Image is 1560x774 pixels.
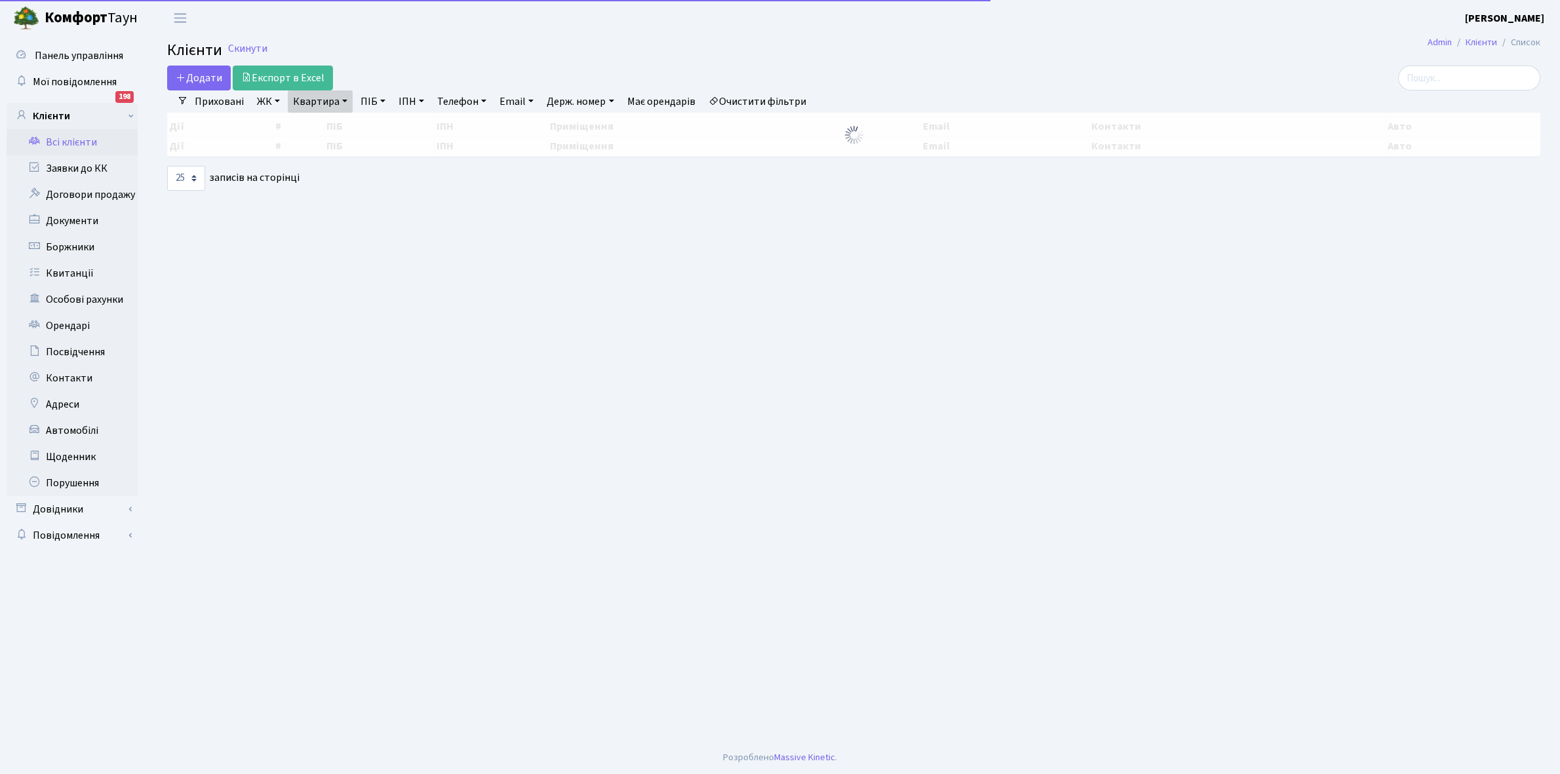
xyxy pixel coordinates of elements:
[167,166,205,191] select: записів на сторінці
[1497,35,1540,50] li: Список
[1465,10,1544,26] a: [PERSON_NAME]
[7,129,138,155] a: Всі клієнти
[35,48,123,63] span: Панель управління
[541,90,619,113] a: Держ. номер
[1465,11,1544,26] b: [PERSON_NAME]
[7,103,138,129] a: Клієнти
[228,43,267,55] a: Скинути
[703,90,811,113] a: Очистити фільтри
[432,90,492,113] a: Телефон
[45,7,107,28] b: Комфорт
[167,166,300,191] label: записів на сторінці
[164,7,197,29] button: Переключити навігацію
[13,5,39,31] img: logo.png
[7,496,138,522] a: Довідники
[355,90,391,113] a: ПІБ
[844,125,865,145] img: Обробка...
[7,208,138,234] a: Документи
[7,522,138,549] a: Повідомлення
[115,91,134,103] div: 198
[7,470,138,496] a: Порушення
[622,90,701,113] a: Має орендарів
[233,66,333,90] a: Експорт в Excel
[1466,35,1497,49] a: Клієнти
[167,66,231,90] a: Додати
[393,90,429,113] a: ІПН
[7,155,138,182] a: Заявки до КК
[7,365,138,391] a: Контакти
[33,75,117,89] span: Мої повідомлення
[1408,29,1560,56] nav: breadcrumb
[252,90,285,113] a: ЖК
[189,90,249,113] a: Приховані
[7,444,138,470] a: Щоденник
[45,7,138,29] span: Таун
[723,750,837,765] div: Розроблено .
[774,750,835,764] a: Massive Kinetic
[1398,66,1540,90] input: Пошук...
[7,43,138,69] a: Панель управління
[7,234,138,260] a: Боржники
[494,90,539,113] a: Email
[7,339,138,365] a: Посвідчення
[7,313,138,339] a: Орендарі
[7,260,138,286] a: Квитанції
[167,39,222,62] span: Клієнти
[1428,35,1452,49] a: Admin
[7,69,138,95] a: Мої повідомлення198
[176,71,222,85] span: Додати
[7,391,138,417] a: Адреси
[288,90,353,113] a: Квартира
[7,182,138,208] a: Договори продажу
[7,286,138,313] a: Особові рахунки
[7,417,138,444] a: Автомобілі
